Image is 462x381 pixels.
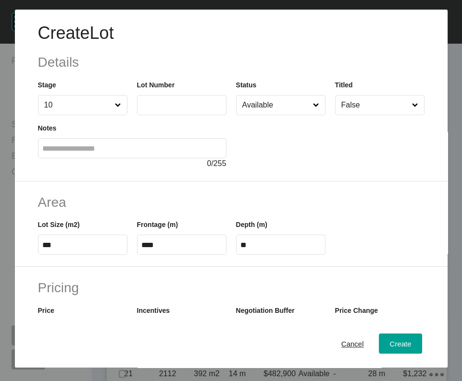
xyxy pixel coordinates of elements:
[236,81,257,89] label: Status
[137,307,170,314] label: Incentives
[236,307,295,314] label: Negotiation Buffer
[379,333,422,354] button: Create
[137,81,175,89] label: Lot Number
[113,95,123,115] span: Close menu...
[207,159,211,167] span: 0
[38,21,425,45] h1: Create Lot
[42,95,113,115] input: 10
[331,333,375,354] button: Cancel
[38,158,226,169] div: / 255
[311,95,321,115] span: Close menu...
[410,95,420,115] span: Close menu...
[341,340,364,348] span: Cancel
[38,124,57,132] label: Notes
[38,307,54,314] label: Price
[38,278,425,297] h2: Pricing
[339,95,411,115] input: False
[38,81,56,89] label: Stage
[335,81,353,89] label: Titled
[335,307,378,314] label: Price Change
[38,53,425,71] h2: Details
[236,221,267,228] label: Depth (m)
[389,340,411,348] span: Create
[38,193,425,212] h2: Area
[240,95,312,115] input: Available
[137,221,178,228] label: Frontage (m)
[38,221,80,228] label: Lot Size (m2)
